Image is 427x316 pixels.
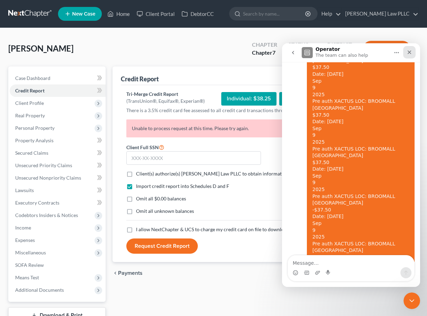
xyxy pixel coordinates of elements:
span: Miscellaneous [15,250,46,255]
button: Request Credit Report [126,238,198,254]
p: There is a 3.5% credit card fee assessed to all credit card transactions through Xactus. [126,107,402,114]
span: SOFA Review [15,262,44,268]
span: Executory Contracts [15,200,59,206]
div: Individual: $38.25 [221,92,276,106]
span: Omit all $0.00 balances [136,196,186,201]
a: Property Analysis [10,134,106,147]
a: [PERSON_NAME] Law PLLC [342,8,418,20]
div: Credit Report [121,75,159,83]
span: Means Test [15,274,39,280]
input: Search by name... [243,7,306,20]
iframe: Intercom live chat [404,292,420,309]
span: Payments [118,270,143,276]
i: chevron_left [113,270,118,276]
span: Unsecured Priority Claims [15,162,72,168]
iframe: Intercom live chat [282,43,420,287]
a: Help [318,8,341,20]
span: Omit all unknown balances [136,208,194,214]
span: Credit Report [15,88,45,93]
span: Real Property [15,112,45,118]
a: Lawsuits [10,184,106,197]
a: Credit Report [10,84,106,97]
div: Chapter [252,49,277,57]
span: Expenses [15,237,35,243]
span: New Case [72,11,95,17]
button: Preview [363,41,410,56]
a: Client Portal [133,8,178,20]
div: Status [288,41,316,49]
span: Personal Property [15,125,55,131]
span: 7 [272,49,275,56]
span: Secured Claims [15,150,48,156]
a: Unsecured Priority Claims [10,159,106,172]
div: District [327,41,352,49]
div: Joint: $63.25 [279,92,323,106]
span: Codebtors Insiders & Notices [15,212,78,218]
span: Client Profile [15,100,44,106]
span: I allow NextChapter & UCS to charge my credit card on file to download this credit report [136,226,327,232]
p: Unable to process request at this time. Please try again. [126,119,402,137]
span: Case Dashboard [15,75,50,81]
span: Lawsuits [15,187,34,193]
a: Secured Claims [10,147,106,159]
span: Income [15,225,31,231]
div: Chapter [252,41,277,49]
a: Unsecured Nonpriority Claims [10,172,106,184]
span: Property Analysis [15,137,54,143]
a: Case Dashboard [10,72,106,84]
span: [PERSON_NAME] [8,43,74,53]
button: chevron_left Payments [113,270,143,276]
a: SOFA Review [10,259,106,271]
a: DebtorCC [178,8,217,20]
a: Home [104,8,133,20]
div: (TransUnion®, Equifax®, Experian®) [126,98,205,105]
input: XXX-XX-XXXX [126,151,261,165]
span: Import credit report into Schedules D and F [136,183,229,189]
span: Additional Documents [15,287,64,293]
div: Tri-Merge Credit Report [126,91,205,98]
a: Executory Contracts [10,197,106,209]
span: Client(s) authorize(s) [PERSON_NAME] Law PLLC to obtain information regarding his/her credit info... [136,171,368,177]
span: Unsecured Nonpriority Claims [15,175,81,181]
span: Client Full SSN [126,144,159,150]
